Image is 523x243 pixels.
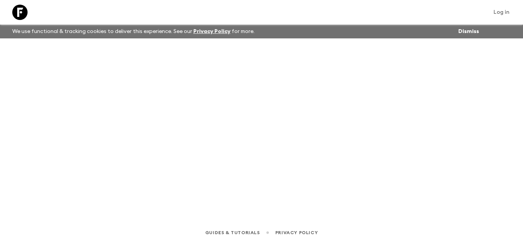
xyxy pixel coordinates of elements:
[456,26,481,37] button: Dismiss
[193,29,230,34] a: Privacy Policy
[9,25,258,38] p: We use functional & tracking cookies to deliver this experience. See our for more.
[489,7,514,18] a: Log in
[275,228,318,237] a: Privacy Policy
[205,228,260,237] a: Guides & Tutorials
